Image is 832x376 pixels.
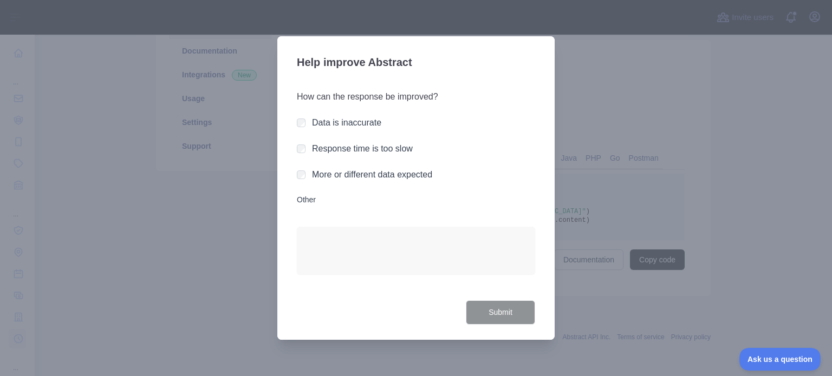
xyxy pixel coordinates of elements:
iframe: Toggle Customer Support [739,348,821,371]
h3: Help improve Abstract [297,49,535,77]
label: Response time is too slow [312,144,413,153]
label: Other [297,194,535,205]
label: More or different data expected [312,170,432,179]
h3: How can the response be improved? [297,90,535,103]
label: Data is inaccurate [312,118,381,127]
button: Submit [466,300,535,325]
